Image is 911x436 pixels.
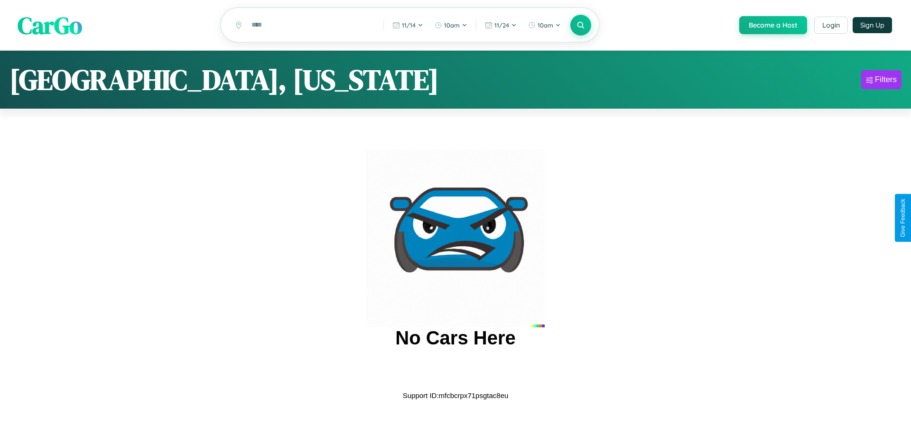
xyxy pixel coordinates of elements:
span: 11 / 14 [402,21,416,29]
button: Sign Up [853,17,892,33]
div: Give Feedback [900,199,906,237]
button: 10am [430,18,472,33]
button: Login [814,17,848,34]
span: CarGo [18,9,82,41]
span: 10am [444,21,460,29]
button: Become a Host [739,16,807,34]
button: 11/14 [388,18,428,33]
button: 11/24 [480,18,521,33]
span: 10am [538,21,553,29]
div: Filters [875,75,897,84]
img: car [366,149,545,327]
h2: No Cars Here [395,327,515,349]
h1: [GEOGRAPHIC_DATA], [US_STATE] [9,60,439,99]
button: 10am [523,18,566,33]
button: Filters [861,70,902,89]
span: 11 / 24 [494,21,509,29]
p: Support ID: mfcbcrpx71psgtac8eu [403,389,509,402]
